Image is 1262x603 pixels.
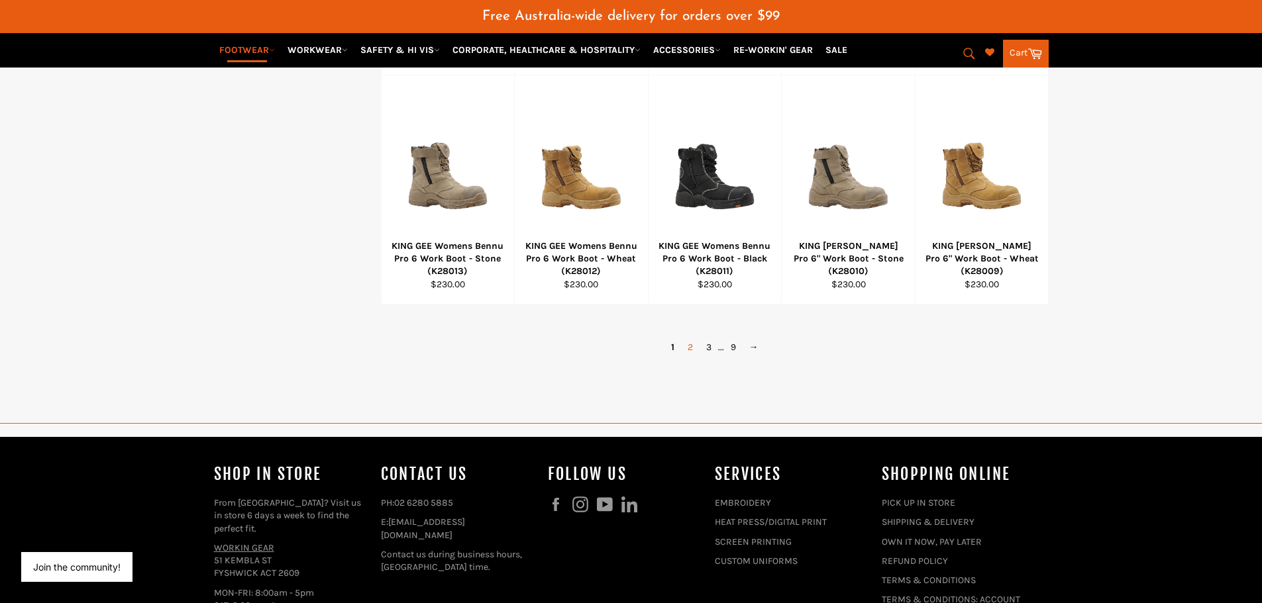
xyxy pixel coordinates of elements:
[718,342,724,353] span: ...
[214,38,280,62] a: FOOTWEAR
[214,463,368,485] h4: Shop In Store
[648,38,726,62] a: ACCESSORIES
[381,516,535,541] p: E:
[381,75,515,304] a: KING GEE Womens Bennu Pro 6 Work Boot - Stone (K28013)KING GEE Womens Bennu Pro 6 Work Boot - Sto...
[548,463,702,485] h4: Follow us
[724,338,743,357] a: 9
[394,497,453,508] a: 02 6280 5885
[381,496,535,509] p: PH:
[447,38,646,62] a: CORPORATE, HEALTHCARE & HOSPITALITY
[882,497,955,508] a: PICK UP IN STORE
[514,75,648,304] a: KING GEE Womens Bennu Pro 6 Work Boot - Wheat (K28012)KING GEE Womens Bennu Pro 6 Work Boot - Whe...
[781,75,915,304] a: KING GEE Bennu Pro 6KING [PERSON_NAME] Pro 6" Work Boot - Stone (K28010)$230.00
[355,38,445,62] a: SAFETY & HI VIS
[728,38,818,62] a: RE-WORKIN' GEAR
[715,497,771,508] a: EMBROIDERY
[214,496,368,535] p: From [GEOGRAPHIC_DATA]? Visit us in store 6 days a week to find the perfect fit.
[33,561,121,573] button: Join the community!
[715,536,792,547] a: SCREEN PRINTING
[715,555,798,567] a: CUSTOM UNIFORMS
[664,338,681,357] span: 1
[715,463,868,485] h4: services
[381,463,535,485] h4: Contact Us
[1003,40,1049,68] a: Cart
[381,548,535,574] p: Contact us during business hours, [GEOGRAPHIC_DATA] time.
[882,536,982,547] a: OWN IT NOW, PAY LATER
[648,75,782,304] a: KING GEE Womens Bennu Pro 6 Work Boot - Black (K28011)KING GEE Womens Bennu Pro 6 Work Boot - Bla...
[681,338,700,357] a: 2
[282,38,353,62] a: WORKWEAR
[715,516,827,528] a: HEAT PRESS/DIGITAL PRINT
[820,38,853,62] a: SALE
[923,240,1040,278] div: KING [PERSON_NAME] Pro 6" Work Boot - Wheat (K28009)
[882,516,974,528] a: SHIPPING & DELIVERY
[743,338,765,357] a: →
[915,75,1049,304] a: KING GEE Bennu Pro 6KING [PERSON_NAME] Pro 6" Work Boot - Wheat (K28009)$230.00
[523,240,640,278] div: KING GEE Womens Bennu Pro 6 Work Boot - Wheat (K28012)
[700,338,718,357] a: 3
[882,555,948,567] a: REFUND POLICY
[482,9,780,23] span: Free Australia-wide delivery for orders over $99
[882,463,1035,485] h4: SHOPPING ONLINE
[657,240,773,278] div: KING GEE Womens Bennu Pro 6 Work Boot - Black (K28011)
[214,541,368,580] p: 51 KEMBLA ST FYSHWICK ACT 2609
[390,240,506,278] div: KING GEE Womens Bennu Pro 6 Work Boot - Stone (K28013)
[381,516,465,540] a: [EMAIL_ADDRESS][DOMAIN_NAME]
[790,240,907,278] div: KING [PERSON_NAME] Pro 6" Work Boot - Stone (K28010)
[882,575,976,586] a: TERMS & CONDITIONS
[214,542,274,553] a: WORKIN GEAR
